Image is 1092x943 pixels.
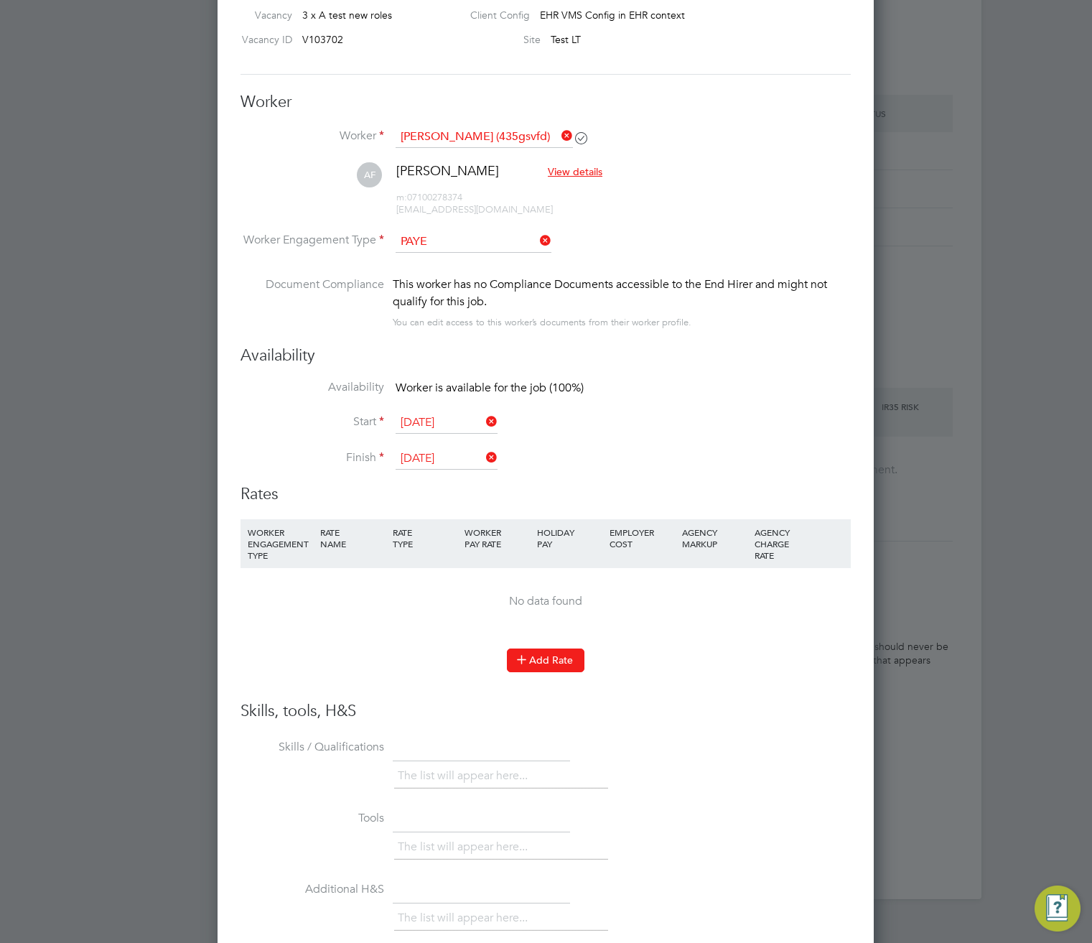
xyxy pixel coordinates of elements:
[396,191,462,203] span: 07100278374
[235,9,292,22] label: Vacancy
[255,594,836,609] div: No data found
[244,519,317,568] div: WORKER ENGAGEMENT TYPE
[396,381,584,395] span: Worker is available for the job (100%)
[241,92,851,113] h3: Worker
[461,519,533,557] div: WORKER PAY RATE
[393,314,691,331] div: You can edit access to this worker’s documents from their worker profile.
[241,450,384,465] label: Finish
[241,233,384,248] label: Worker Engagement Type
[241,345,851,366] h3: Availability
[1035,886,1081,932] button: Engage Resource Center
[317,519,389,557] div: RATE NAME
[396,191,407,203] span: m:
[241,380,384,395] label: Availability
[398,837,533,857] li: The list will appear here...
[507,649,584,672] button: Add Rate
[241,740,384,755] label: Skills / Qualifications
[241,484,851,505] h3: Rates
[533,519,606,557] div: HOLIDAY PAY
[398,766,533,786] li: The list will appear here...
[548,165,602,178] span: View details
[606,519,678,557] div: EMPLOYER COST
[393,276,851,310] div: This worker has no Compliance Documents accessible to the End Hirer and might not qualify for thi...
[678,519,751,557] div: AGENCY MARKUP
[396,162,499,179] span: [PERSON_NAME]
[241,414,384,429] label: Start
[459,33,541,46] label: Site
[357,162,382,187] span: AF
[459,9,530,22] label: Client Config
[540,9,685,22] span: EHR VMS Config in EHR context
[235,33,292,46] label: Vacancy ID
[241,129,384,144] label: Worker
[241,811,384,826] label: Tools
[551,33,581,46] span: Test LT
[241,701,851,722] h3: Skills, tools, H&S
[302,9,392,22] span: 3 x A test new roles
[389,519,462,557] div: RATE TYPE
[241,276,384,328] label: Document Compliance
[751,519,799,568] div: AGENCY CHARGE RATE
[241,882,384,897] label: Additional H&S
[396,126,573,148] input: Search for...
[396,448,498,470] input: Select one
[302,33,343,46] span: V103702
[396,203,553,215] span: [EMAIL_ADDRESS][DOMAIN_NAME]
[396,412,498,434] input: Select one
[396,231,551,253] input: Select one
[398,909,533,928] li: The list will appear here...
